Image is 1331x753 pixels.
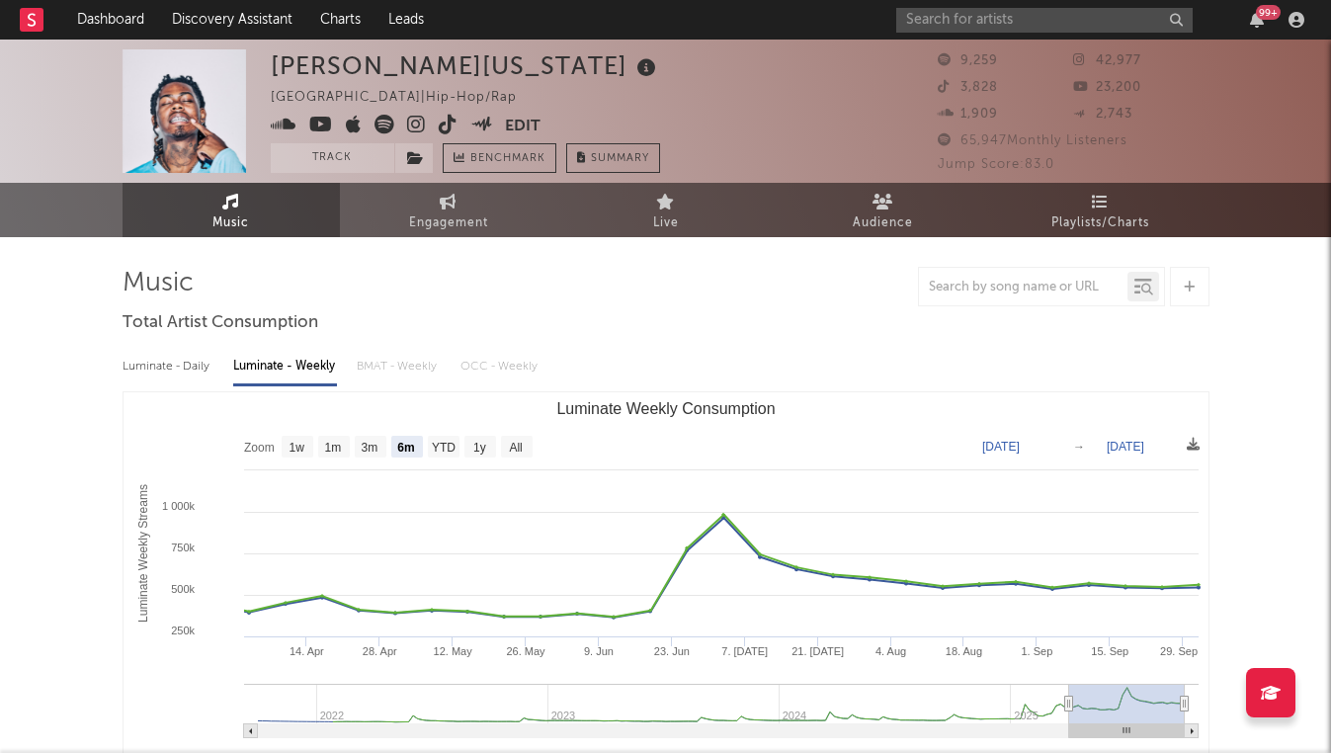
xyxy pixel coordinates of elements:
[443,143,556,173] a: Benchmark
[583,645,613,657] text: 9. Jun
[123,350,213,383] div: Luminate - Daily
[271,86,540,110] div: [GEOGRAPHIC_DATA] | Hip-Hop/Rap
[212,211,249,235] span: Music
[431,441,455,455] text: YTD
[919,280,1127,295] input: Search by song name or URL
[506,645,545,657] text: 26. May
[938,158,1054,171] span: Jump Score: 83.0
[775,183,992,237] a: Audience
[171,583,195,595] text: 500k
[556,400,775,417] text: Luminate Weekly Consumption
[171,625,195,636] text: 250k
[123,311,318,335] span: Total Artist Consumption
[1250,12,1264,28] button: 99+
[171,542,195,553] text: 750k
[853,211,913,235] span: Audience
[1073,54,1141,67] span: 42,977
[473,441,486,455] text: 1y
[505,115,541,139] button: Edit
[938,108,998,121] span: 1,909
[721,645,768,657] text: 7. [DATE]
[896,8,1193,33] input: Search for artists
[324,441,341,455] text: 1m
[591,153,649,164] span: Summary
[945,645,981,657] text: 18. Aug
[1091,645,1128,657] text: 15. Sep
[791,645,844,657] text: 21. [DATE]
[1256,5,1281,20] div: 99 +
[509,441,522,455] text: All
[1051,211,1149,235] span: Playlists/Charts
[938,81,998,94] span: 3,828
[362,645,396,657] text: 28. Apr
[982,440,1020,454] text: [DATE]
[557,183,775,237] a: Live
[938,134,1127,147] span: 65,947 Monthly Listeners
[566,143,660,173] button: Summary
[992,183,1209,237] a: Playlists/Charts
[1021,645,1052,657] text: 1. Sep
[340,183,557,237] a: Engagement
[233,350,337,383] div: Luminate - Weekly
[397,441,414,455] text: 6m
[874,645,905,657] text: 4. Aug
[136,484,150,623] text: Luminate Weekly Streams
[1107,440,1144,454] text: [DATE]
[1073,108,1132,121] span: 2,743
[1073,81,1141,94] span: 23,200
[123,183,340,237] a: Music
[1073,440,1085,454] text: →
[161,500,195,512] text: 1 000k
[653,211,679,235] span: Live
[1160,645,1198,657] text: 29. Sep
[244,441,275,455] text: Zoom
[409,211,488,235] span: Engagement
[271,143,394,173] button: Track
[938,54,998,67] span: 9,259
[470,147,545,171] span: Benchmark
[289,441,304,455] text: 1w
[653,645,689,657] text: 23. Jun
[289,645,323,657] text: 14. Apr
[361,441,377,455] text: 3m
[271,49,661,82] div: [PERSON_NAME][US_STATE]
[433,645,472,657] text: 12. May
